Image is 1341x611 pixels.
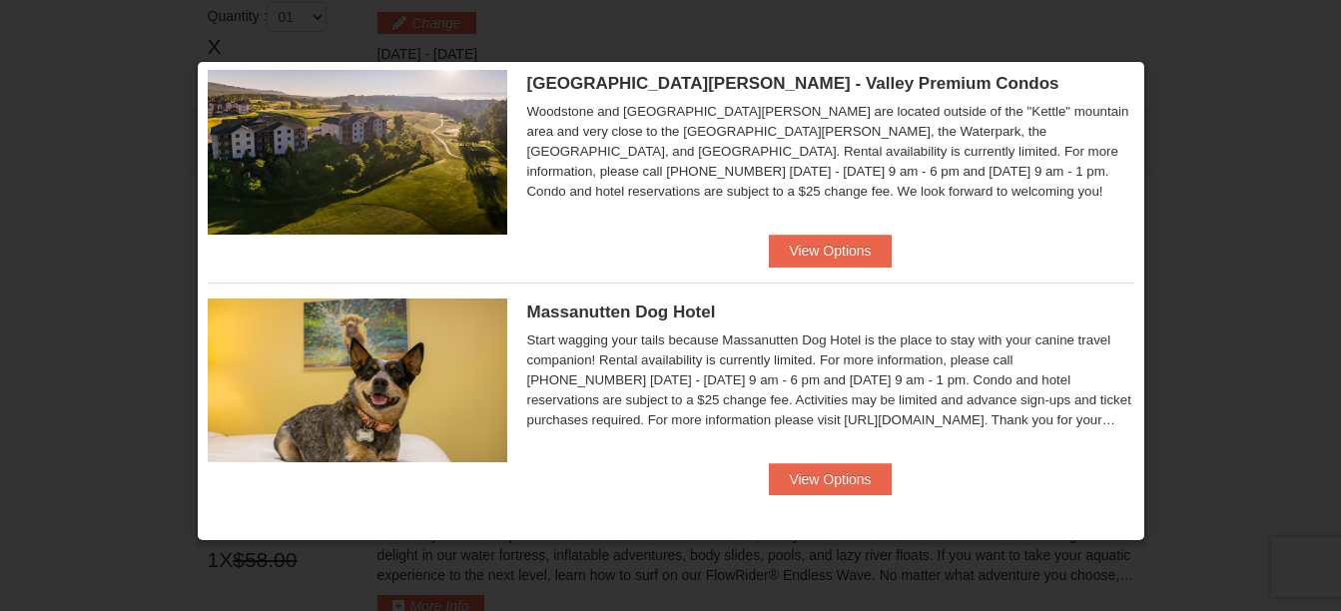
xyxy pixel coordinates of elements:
[208,70,507,234] img: 19219041-4-ec11c166.jpg
[527,102,1134,202] div: Woodstone and [GEOGRAPHIC_DATA][PERSON_NAME] are located outside of the "Kettle" mountain area an...
[527,74,1059,93] span: [GEOGRAPHIC_DATA][PERSON_NAME] - Valley Premium Condos
[527,330,1134,430] div: Start wagging your tails because Massanutten Dog Hotel is the place to stay with your canine trav...
[769,235,891,267] button: View Options
[527,303,716,321] span: Massanutten Dog Hotel
[208,299,507,462] img: 27428181-5-81c892a3.jpg
[769,463,891,495] button: View Options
